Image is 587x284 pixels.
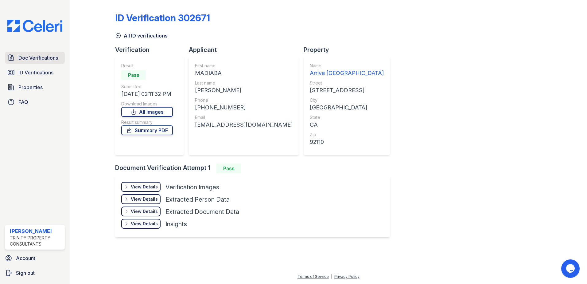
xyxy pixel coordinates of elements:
div: Result [121,63,173,69]
div: Download Images [121,101,173,107]
div: Verification [115,45,189,54]
div: Property [304,45,395,54]
iframe: chat widget [561,259,581,278]
div: View Details [131,208,158,215]
div: Extracted Person Data [165,195,230,204]
span: Account [16,254,35,262]
div: [STREET_ADDRESS] [310,86,384,95]
a: Name Arrive [GEOGRAPHIC_DATA] [310,63,384,77]
div: Last name [195,80,293,86]
div: City [310,97,384,103]
div: Phone [195,97,293,103]
div: [PHONE_NUMBER] [195,103,293,112]
a: All Images [121,107,173,117]
div: [GEOGRAPHIC_DATA] [310,103,384,112]
div: View Details [131,196,158,202]
div: Result summary [121,119,173,125]
div: [DATE] 02:11:32 PM [121,90,173,98]
div: Pass [216,164,241,173]
div: Arrive [GEOGRAPHIC_DATA] [310,69,384,77]
a: Terms of Service [297,274,329,279]
div: MADIABA [195,69,293,77]
div: [PERSON_NAME] [10,227,62,235]
div: Submitted [121,84,173,90]
a: ID Verifications [5,66,65,79]
a: Properties [5,81,65,93]
div: Street [310,80,384,86]
div: | [331,274,332,279]
a: Account [2,252,67,264]
div: View Details [131,184,158,190]
div: State [310,114,384,120]
div: Applicant [189,45,304,54]
div: Document Verification Attempt 1 [115,164,395,173]
div: [EMAIL_ADDRESS][DOMAIN_NAME] [195,120,293,129]
a: Privacy Policy [334,274,360,279]
div: CA [310,120,384,129]
a: Doc Verifications [5,52,65,64]
a: All ID verifications [115,32,168,39]
div: ID Verification 302671 [115,12,210,23]
div: Trinity Property Consultants [10,235,62,247]
div: First name [195,63,293,69]
div: Zip [310,132,384,138]
a: Sign out [2,267,67,279]
div: Verification Images [165,183,219,191]
div: Pass [121,70,146,80]
div: Email [195,114,293,120]
img: CE_Logo_Blue-a8612792a0a2168367f1c8372b55b34899dd931a85d93a1a3d3e32e68fde9ad4.png [2,20,67,32]
div: View Details [131,221,158,227]
div: 92110 [310,138,384,146]
span: ID Verifications [18,69,53,76]
a: FAQ [5,96,65,108]
div: Name [310,63,384,69]
a: Summary PDF [121,125,173,135]
span: Doc Verifications [18,54,58,61]
div: [PERSON_NAME] [195,86,293,95]
div: Insights [165,220,187,228]
span: Properties [18,84,43,91]
div: Extracted Document Data [165,207,239,216]
span: Sign out [16,269,35,277]
span: FAQ [18,98,28,106]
